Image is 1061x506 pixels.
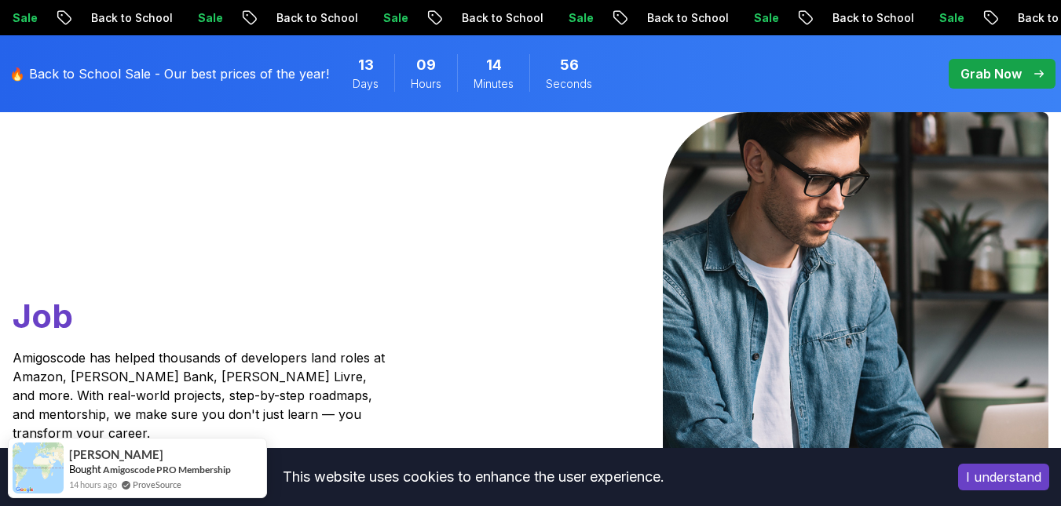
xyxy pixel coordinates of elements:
[314,10,364,26] p: Sale
[960,64,1022,83] p: Grab Now
[69,478,117,491] span: 14 hours ago
[546,76,592,92] span: Seconds
[133,478,181,491] a: ProveSource
[69,463,101,475] span: Bought
[416,54,436,76] span: 9 Hours
[393,10,499,26] p: Back to School
[958,464,1049,490] button: Accept cookies
[474,76,514,92] span: Minutes
[13,442,64,493] img: provesource social proof notification image
[486,54,502,76] span: 14 Minutes
[207,10,314,26] p: Back to School
[763,10,870,26] p: Back to School
[22,10,129,26] p: Back to School
[560,54,579,76] span: 56 Seconds
[578,10,685,26] p: Back to School
[103,464,231,475] a: Amigoscode PRO Membership
[69,448,163,461] span: [PERSON_NAME]
[12,460,935,494] div: This website uses cookies to enhance the user experience.
[499,10,550,26] p: Sale
[13,348,390,442] p: Amigoscode has helped thousands of developers land roles at Amazon, [PERSON_NAME] Bank, [PERSON_N...
[870,10,920,26] p: Sale
[949,10,1056,26] p: Back to School
[129,10,179,26] p: Sale
[358,54,374,76] span: 13 Days
[685,10,735,26] p: Sale
[353,76,379,92] span: Days
[411,76,441,92] span: Hours
[9,64,329,83] p: 🔥 Back to School Sale - Our best prices of the year!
